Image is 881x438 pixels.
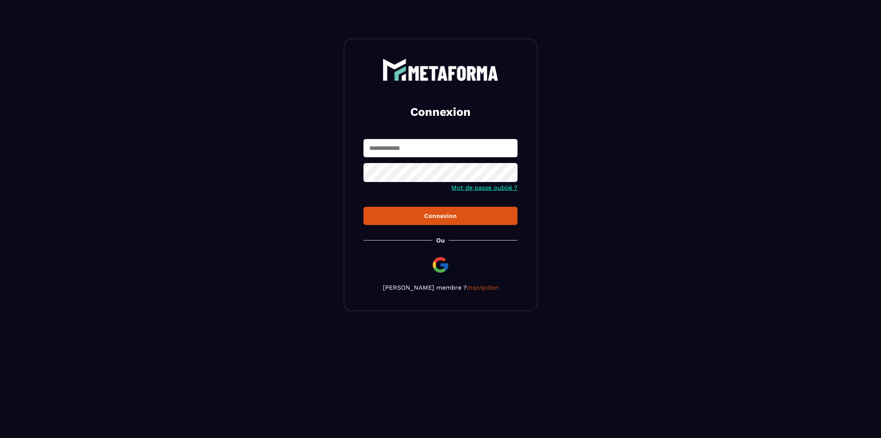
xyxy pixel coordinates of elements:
a: Inscription [467,284,499,291]
h2: Connexion [373,104,508,120]
div: Connexion [370,212,511,220]
a: logo [363,58,518,81]
p: Ou [436,237,445,244]
img: google [431,256,450,274]
button: Connexion [363,207,518,225]
img: logo [382,58,499,81]
a: Mot de passe oublié ? [451,184,518,191]
p: [PERSON_NAME] membre ? [363,284,518,291]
